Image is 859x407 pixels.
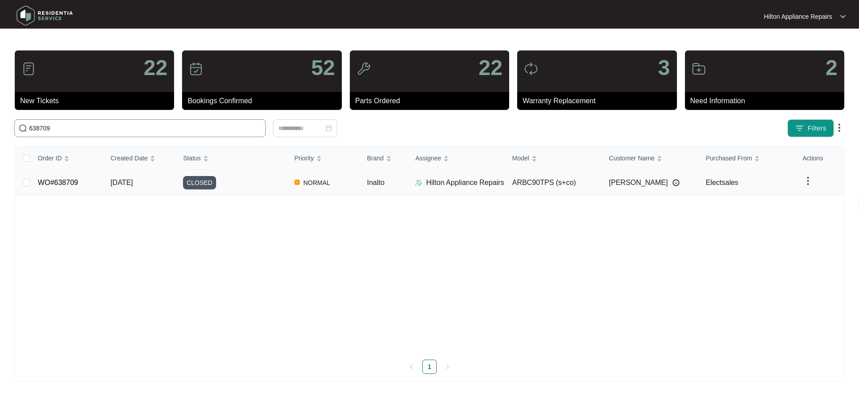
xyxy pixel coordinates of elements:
th: Assignee [408,147,505,170]
span: Model [512,153,529,163]
p: 22 [479,57,502,79]
span: left [409,364,414,369]
img: filter icon [795,124,804,133]
button: filter iconFilters [787,119,834,137]
li: Next Page [440,360,455,374]
th: Actions [795,147,844,170]
img: dropdown arrow [803,176,813,186]
img: dropdown arrow [834,122,845,133]
span: Priority [294,153,314,163]
img: dropdown arrow [840,14,846,19]
img: icon [21,62,36,76]
p: Bookings Confirmed [187,96,341,106]
th: Model [505,147,602,170]
p: Hilton Appliance Repairs [764,12,832,21]
span: CLOSED [183,176,216,189]
span: Customer Name [609,153,655,163]
button: left [404,360,419,374]
p: 22 [144,57,167,79]
img: icon [189,62,203,76]
span: Assignee [415,153,441,163]
th: Priority [287,147,360,170]
span: Inalto [367,179,384,186]
span: right [445,364,450,369]
span: [PERSON_NAME] [609,177,668,188]
td: ARBC90TPS (s+co) [505,170,602,195]
span: Purchased From [706,153,752,163]
p: 2 [825,57,838,79]
p: Need Information [690,96,844,106]
th: Order ID [31,147,103,170]
img: residentia service logo [13,2,76,29]
span: Filters [808,124,826,133]
span: Brand [367,153,383,163]
input: Search by Order Id, Assignee Name, Customer Name, Brand and Model [29,123,262,133]
span: [DATE] [111,179,133,186]
span: Status [183,153,201,163]
img: icon [357,62,371,76]
p: 52 [311,57,335,79]
p: Parts Ordered [355,96,509,106]
img: icon [524,62,538,76]
p: 3 [658,57,670,79]
li: 1 [422,360,437,374]
img: Vercel Logo [294,180,300,185]
li: Previous Page [404,360,419,374]
img: Assigner Icon [415,179,422,186]
a: WO#638709 [38,179,78,186]
img: Info icon [672,179,680,186]
span: Created Date [111,153,148,163]
p: Hilton Appliance Repairs [426,177,504,188]
img: search-icon [18,124,27,133]
th: Status [176,147,287,170]
th: Purchased From [698,147,795,170]
img: icon [692,62,706,76]
th: Created Date [103,147,176,170]
p: Warranty Replacement [523,96,676,106]
th: Customer Name [602,147,698,170]
th: Brand [360,147,408,170]
a: 1 [423,360,436,373]
p: New Tickets [20,96,174,106]
button: right [440,360,455,374]
span: NORMAL [300,177,334,188]
span: Electsales [706,179,738,186]
span: Order ID [38,153,62,163]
